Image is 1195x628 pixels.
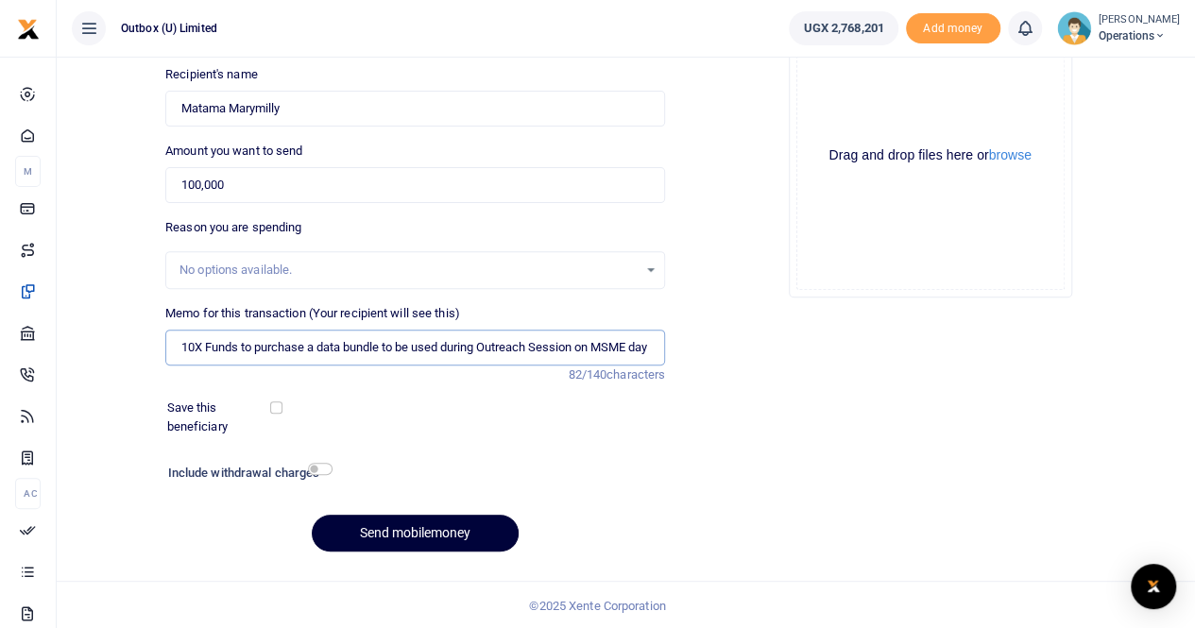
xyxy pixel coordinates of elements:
img: profile-user [1057,11,1091,45]
a: profile-user [PERSON_NAME] Operations [1057,11,1180,45]
label: Recipient's name [165,65,258,84]
label: Memo for this transaction (Your recipient will see this) [165,304,460,323]
span: Operations [1099,27,1180,44]
a: logo-small logo-large logo-large [17,21,40,35]
input: Enter extra information [165,330,665,365]
span: UGX 2,768,201 [803,19,883,38]
button: Send mobilemoney [312,515,519,552]
label: Amount you want to send [165,142,302,161]
a: Add money [906,20,1000,34]
a: UGX 2,768,201 [789,11,897,45]
input: Loading name... [165,91,665,127]
div: Open Intercom Messenger [1131,564,1176,609]
li: Toup your wallet [906,13,1000,44]
span: 82/140 [568,367,606,382]
div: File Uploader [789,14,1072,297]
img: logo-small [17,18,40,41]
small: [PERSON_NAME] [1099,12,1180,28]
div: No options available. [179,261,638,280]
h6: Include withdrawal charges [168,466,324,481]
li: M [15,156,41,187]
div: Drag and drop files here or [797,146,1064,164]
label: Reason you are spending [165,218,301,237]
button: browse [989,148,1032,161]
li: Wallet ballance [781,11,905,45]
span: characters [606,367,665,382]
span: Outbox (U) Limited [113,20,225,37]
label: Save this beneficiary [167,399,274,435]
span: Add money [906,13,1000,44]
li: Ac [15,478,41,509]
input: UGX [165,167,665,203]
